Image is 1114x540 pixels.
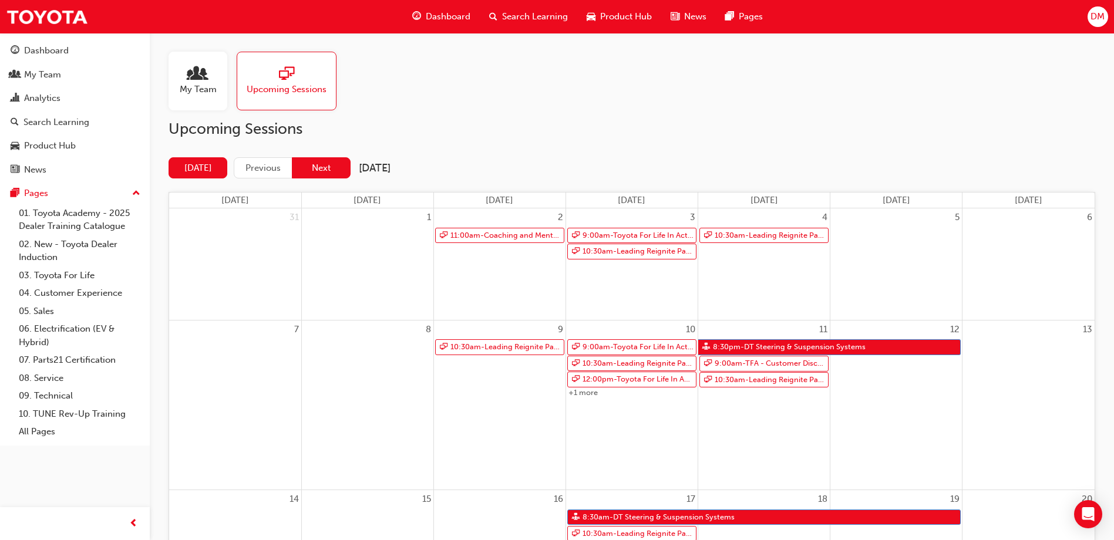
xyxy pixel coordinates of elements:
span: My Team [180,83,217,96]
span: [DATE] [354,195,381,205]
a: September 13, 2025 [1081,320,1095,339]
span: 10:30am - Leading Reignite Part 2 - Virtual Classroom [582,356,694,371]
span: 10:30am - Leading Reignite Part 2 - Virtual Classroom [714,228,826,243]
a: Search Learning [5,112,145,133]
div: My Team [24,68,61,82]
span: guage-icon [11,46,19,56]
a: 01. Toyota Academy - 2025 Dealer Training Catalogue [14,204,145,235]
a: September 19, 2025 [948,490,962,508]
a: September 14, 2025 [287,490,301,508]
span: chart-icon [11,93,19,104]
span: people-icon [190,66,206,83]
span: Product Hub [600,10,652,23]
div: Search Learning [23,116,89,129]
span: guage-icon [412,9,421,24]
span: prev-icon [129,517,138,531]
a: car-iconProduct Hub [577,5,661,29]
span: 9:00am - Toyota For Life In Action - Virtual Classroom [582,228,694,243]
span: sessionType_ONLINE_URL-icon [572,244,580,259]
span: sessionType_ONLINE_URL-icon [572,228,580,243]
span: 8:30am - DT Steering & Suspension Systems [582,510,735,525]
a: My Team [5,64,145,86]
span: [DATE] [618,195,645,205]
span: [DATE] [750,195,778,205]
a: Product Hub [5,135,145,157]
a: September 5, 2025 [953,208,962,227]
td: August 31, 2025 [169,208,301,320]
span: 11:00am - Coaching and Mentoring [450,228,562,243]
a: All Pages [14,423,145,441]
a: 05. Sales [14,302,145,320]
a: September 4, 2025 [820,208,830,227]
a: 10. TUNE Rev-Up Training [14,405,145,423]
a: September 20, 2025 [1079,490,1095,508]
a: 06. Electrification (EV & Hybrid) [14,320,145,351]
a: search-iconSearch Learning [480,5,577,29]
a: September 15, 2025 [420,490,433,508]
a: Friday [880,193,913,208]
a: 07. Parts21 Certification [14,351,145,369]
a: Trak [6,4,88,30]
span: [DATE] [221,195,249,205]
a: September 16, 2025 [551,490,566,508]
td: September 6, 2025 [962,208,1095,320]
div: Dashboard [24,44,69,58]
a: September 10, 2025 [684,320,698,339]
span: [DATE] [883,195,910,205]
button: Next [292,157,351,179]
span: pages-icon [11,188,19,199]
a: Thursday [748,193,780,208]
h2: [DATE] [359,161,391,175]
a: My Team [169,52,237,110]
button: DashboardMy TeamAnalyticsSearch LearningProduct HubNews [5,38,145,183]
span: Dashboard [426,10,470,23]
span: sessionType_FACE_TO_FACE-icon [572,510,580,525]
span: people-icon [11,70,19,80]
button: Pages [5,183,145,204]
span: car-icon [11,141,19,151]
td: September 13, 2025 [962,320,1095,490]
span: sessionType_ONLINE_URL-icon [704,356,712,371]
a: August 31, 2025 [287,208,301,227]
a: guage-iconDashboard [403,5,480,29]
td: September 10, 2025 [566,320,698,490]
a: Show 1 more event [567,388,599,398]
a: Tuesday [483,193,516,208]
a: Wednesday [615,193,648,208]
span: sessionType_ONLINE_URL-icon [572,340,580,355]
a: 03. Toyota For Life [14,266,145,285]
div: News [24,163,46,177]
span: 8:30pm - DT Steering & Suspension Systems [712,340,866,355]
a: September 3, 2025 [688,208,698,227]
a: September 18, 2025 [816,490,830,508]
span: search-icon [11,117,19,128]
a: Upcoming Sessions [237,52,346,110]
span: sessionType_FACE_TO_FACE-icon [702,340,710,355]
span: sessionType_ONLINE_URL-icon [440,340,447,355]
span: news-icon [11,165,19,176]
span: search-icon [489,9,497,24]
a: September 9, 2025 [556,320,566,339]
a: 09. Technical [14,387,145,405]
span: Search Learning [502,10,568,23]
span: news-icon [671,9,679,24]
a: news-iconNews [661,5,716,29]
td: September 4, 2025 [698,208,830,320]
a: September 2, 2025 [556,208,566,227]
a: September 6, 2025 [1085,208,1095,227]
a: 02. New - Toyota Dealer Induction [14,235,145,266]
td: September 3, 2025 [566,208,698,320]
span: sessionType_ONLINE_URL-icon [572,356,580,371]
span: Upcoming Sessions [247,83,327,96]
a: pages-iconPages [716,5,772,29]
span: up-icon [132,186,140,201]
a: September 7, 2025 [292,320,301,339]
div: Product Hub [24,139,76,153]
a: 08. Service [14,369,145,387]
a: Dashboard [5,40,145,62]
a: September 12, 2025 [948,320,962,339]
button: [DATE] [169,157,227,179]
span: car-icon [587,9,595,24]
a: September 1, 2025 [425,208,433,227]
